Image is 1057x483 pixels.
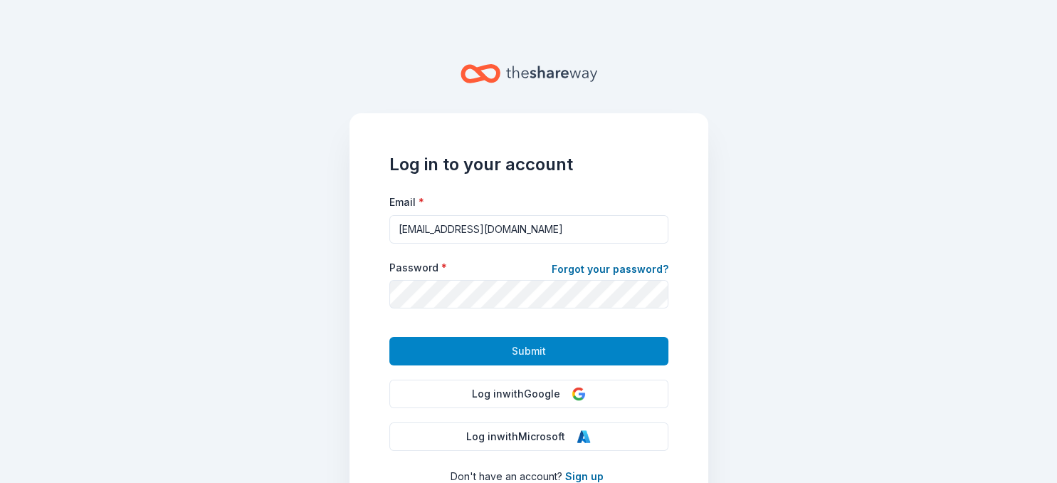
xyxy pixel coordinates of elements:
[461,57,597,90] a: Home
[512,343,546,360] span: Submit
[389,153,668,176] h1: Log in to your account
[572,387,586,401] img: Google Logo
[389,337,668,365] button: Submit
[389,380,668,408] button: Log inwithGoogle
[389,261,447,275] label: Password
[451,470,562,482] span: Don ' t have an account?
[389,195,424,209] label: Email
[577,430,591,444] img: Microsoft Logo
[389,422,668,451] button: Log inwithMicrosoft
[565,470,604,482] a: Sign up
[552,261,668,281] a: Forgot your password?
